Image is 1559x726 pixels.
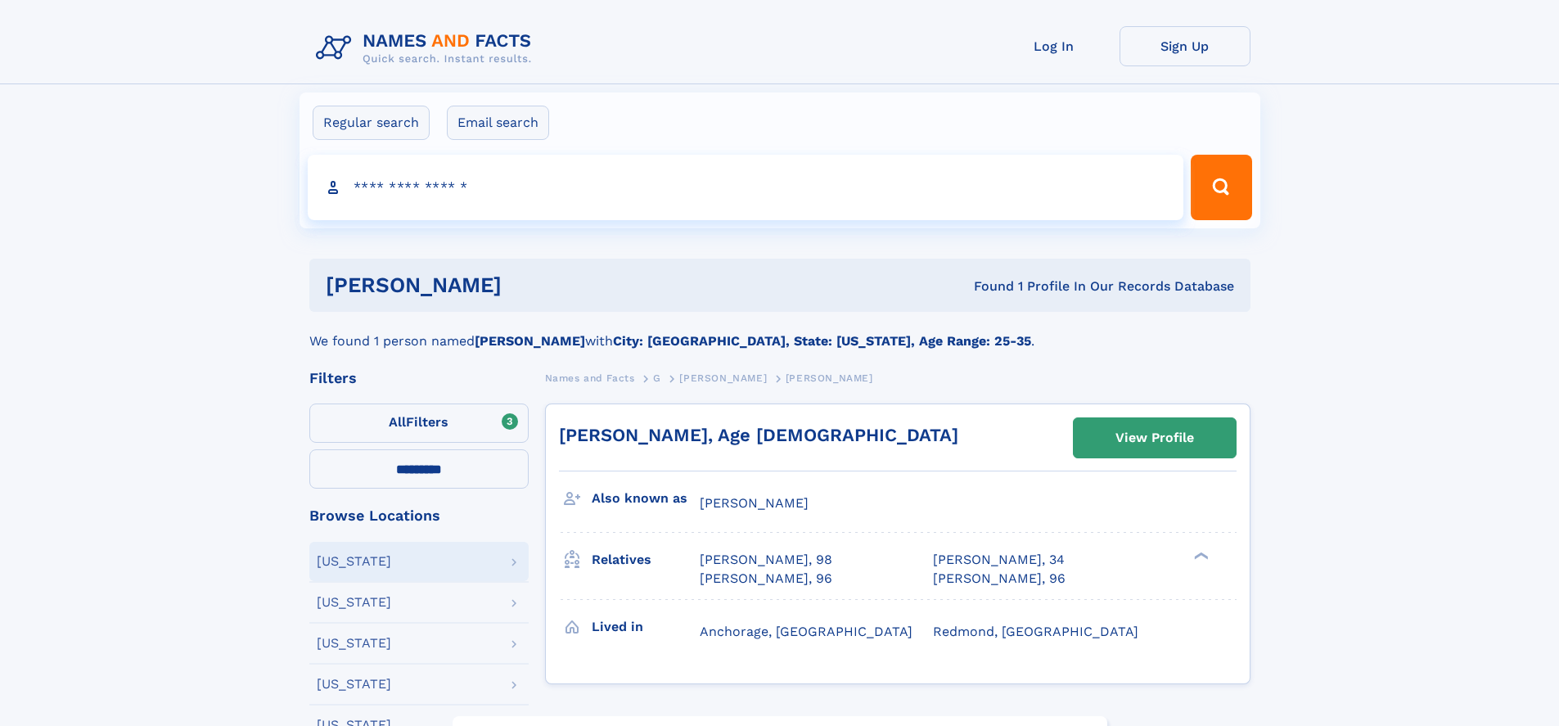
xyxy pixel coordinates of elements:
[309,371,529,386] div: Filters
[309,508,529,523] div: Browse Locations
[317,596,391,609] div: [US_STATE]
[786,372,873,384] span: [PERSON_NAME]
[592,613,700,641] h3: Lived in
[309,26,545,70] img: Logo Names and Facts
[559,425,958,445] a: [PERSON_NAME], Age [DEMOGRAPHIC_DATA]
[933,624,1138,639] span: Redmond, [GEOGRAPHIC_DATA]
[313,106,430,140] label: Regular search
[309,404,529,443] label: Filters
[1120,26,1250,66] a: Sign Up
[1190,551,1210,561] div: ❯
[592,546,700,574] h3: Relatives
[700,624,912,639] span: Anchorage, [GEOGRAPHIC_DATA]
[592,485,700,512] h3: Also known as
[326,275,738,295] h1: [PERSON_NAME]
[653,372,661,384] span: G
[933,570,1066,588] a: [PERSON_NAME], 96
[545,368,635,388] a: Names and Facts
[700,551,832,569] a: [PERSON_NAME], 98
[613,333,1031,349] b: City: [GEOGRAPHIC_DATA], State: [US_STATE], Age Range: 25-35
[989,26,1120,66] a: Log In
[317,555,391,568] div: [US_STATE]
[475,333,585,349] b: [PERSON_NAME]
[1191,155,1251,220] button: Search Button
[1115,419,1194,457] div: View Profile
[653,368,661,388] a: G
[309,312,1250,351] div: We found 1 person named with .
[700,570,832,588] a: [PERSON_NAME], 96
[308,155,1184,220] input: search input
[679,368,767,388] a: [PERSON_NAME]
[679,372,767,384] span: [PERSON_NAME]
[737,277,1234,295] div: Found 1 Profile In Our Records Database
[317,678,391,691] div: [US_STATE]
[389,414,406,430] span: All
[447,106,549,140] label: Email search
[317,637,391,650] div: [US_STATE]
[1074,418,1236,458] a: View Profile
[700,495,809,511] span: [PERSON_NAME]
[933,551,1065,569] a: [PERSON_NAME], 34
